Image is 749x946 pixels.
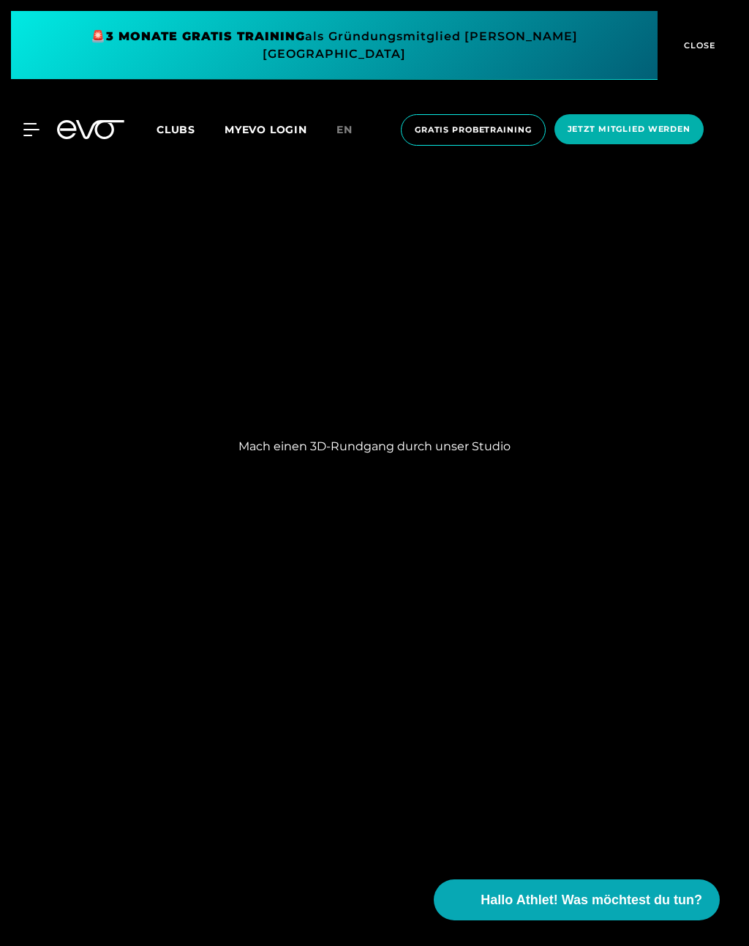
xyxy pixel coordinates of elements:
span: en [336,123,353,136]
a: en [336,122,370,138]
a: Clubs [157,122,225,136]
a: MYEVO LOGIN [225,123,307,136]
a: Jetzt Mitglied werden [550,114,708,146]
button: CLOSE [658,11,738,80]
p: Mach einen 3D-Rundgang durch unser Studio [82,438,667,455]
span: Hallo Athlet! Was möchtest du tun? [481,890,702,910]
span: Jetzt Mitglied werden [568,123,690,135]
button: Hallo Athlet! Was möchtest du tun? [434,879,720,920]
a: Gratis Probetraining [396,114,550,146]
span: Clubs [157,123,195,136]
span: Gratis Probetraining [415,124,532,136]
span: CLOSE [680,39,716,52]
